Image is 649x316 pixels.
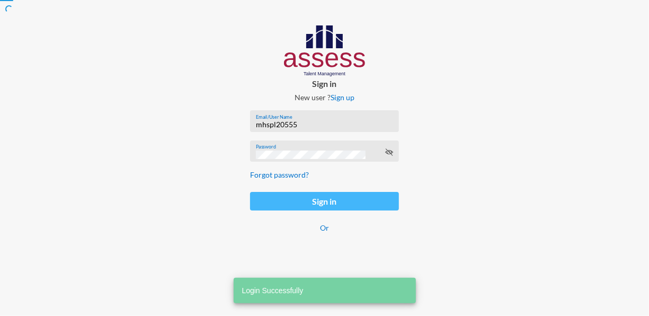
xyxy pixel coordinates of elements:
[256,120,393,129] input: Email/User Name
[250,170,309,179] a: Forgot password?
[331,93,354,102] a: Sign up
[250,223,398,232] p: Or
[242,78,407,89] p: Sign in
[242,93,407,102] p: New user ?
[250,192,398,210] button: Sign in
[242,285,304,296] span: Login Successfully
[284,25,365,76] img: AssessLogoo.svg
